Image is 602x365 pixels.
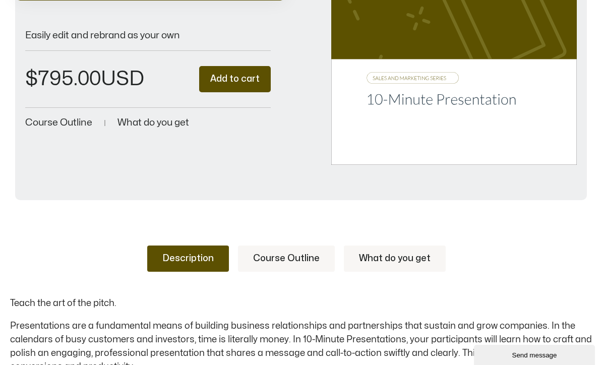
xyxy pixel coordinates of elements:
[25,31,271,40] p: Easily edit and rebrand as your own
[117,118,189,128] a: What do you get
[147,246,229,272] a: Description
[25,118,92,128] a: Course Outline
[238,246,335,272] a: Course Outline
[25,69,38,89] span: $
[25,69,101,89] bdi: 795.00
[10,296,592,310] p: Teach the art of the pitch.
[199,66,271,93] button: Add to cart
[344,246,446,272] a: What do you get
[474,343,597,365] iframe: chat widget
